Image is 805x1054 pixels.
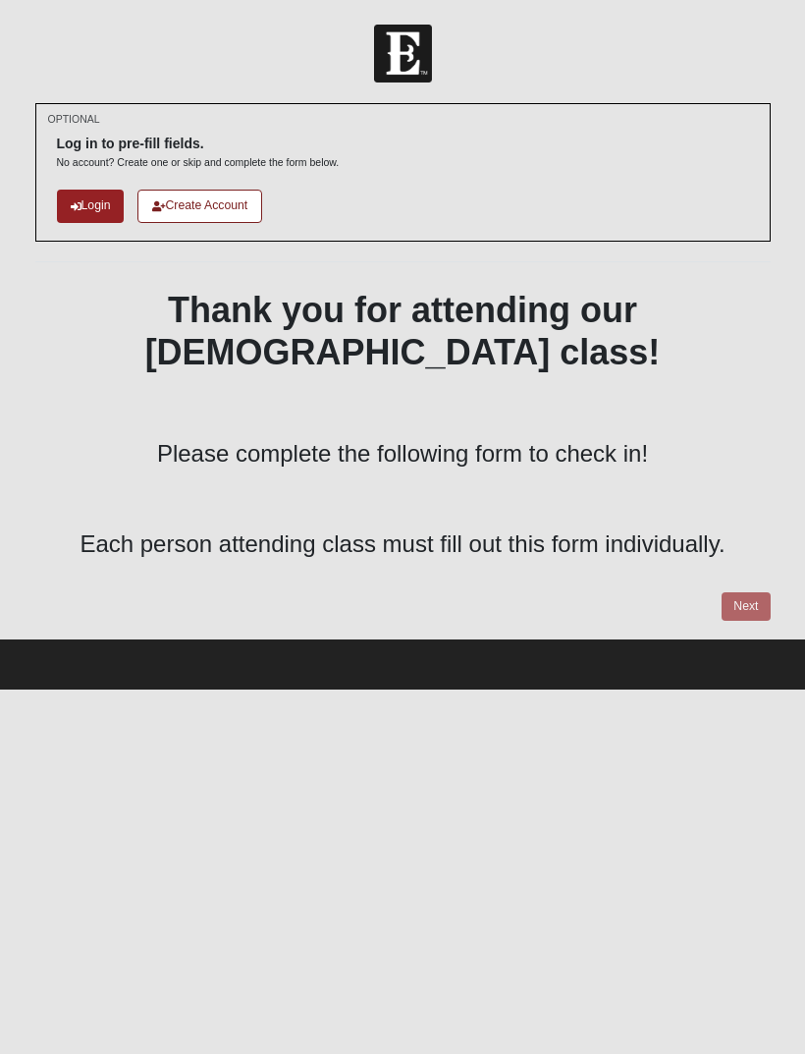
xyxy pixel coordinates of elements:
[145,290,661,372] b: Thank you for attending our [DEMOGRAPHIC_DATA] class!
[48,112,100,127] small: OPTIONAL
[157,440,648,467] span: Please complete the following form to check in!
[80,530,724,557] span: Each person attending class must fill out this form individually.
[137,190,262,222] a: Create Account
[57,155,340,170] p: No account? Create one or skip and complete the form below.
[374,25,432,83] img: Church of Eleven22 Logo
[57,190,125,222] a: Login
[57,136,340,152] h6: Log in to pre-fill fields.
